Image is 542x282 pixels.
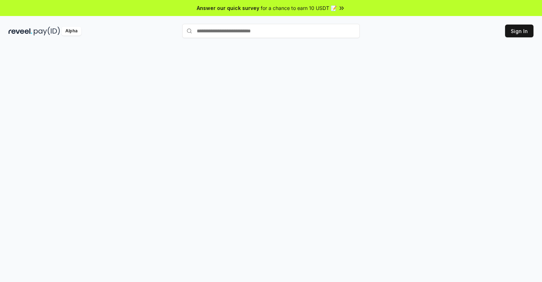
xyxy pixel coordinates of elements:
[34,27,60,36] img: pay_id
[197,4,259,12] span: Answer our quick survey
[61,27,81,36] div: Alpha
[9,27,32,36] img: reveel_dark
[505,25,533,37] button: Sign In
[261,4,337,12] span: for a chance to earn 10 USDT 📝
